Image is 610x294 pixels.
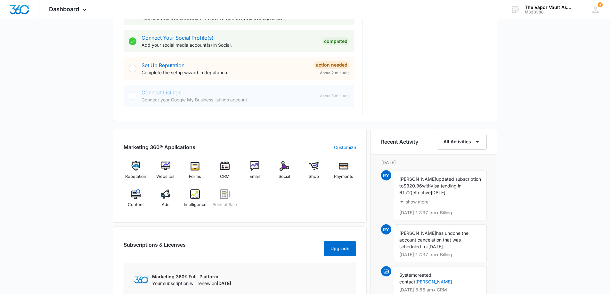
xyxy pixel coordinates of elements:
[399,211,481,215] p: [DATE] 12:37 pm • Billing
[142,35,214,41] a: Connect Your Social Profile(s)
[249,173,260,180] span: Email
[399,196,428,208] button: show more
[314,61,349,69] div: Action Needed
[153,161,178,184] a: Websites
[217,281,231,286] span: [DATE]
[381,159,487,166] p: [DATE]
[213,202,237,208] span: Point of Sale
[124,241,186,254] h2: Subscriptions & Licenses
[189,173,201,180] span: Forms
[152,273,231,280] p: Marketing 360® Full-Platform
[142,69,309,76] p: Complete the setup wizard in Reputation.
[415,279,452,284] a: [PERSON_NAME]
[399,288,481,292] p: [DATE] 8:56 am • CRM
[142,62,184,68] a: Set Up Reputation
[124,143,195,151] h2: Marketing 360® Applications
[525,10,572,14] div: account id
[213,189,237,212] a: Point of Sale
[381,224,391,234] span: RY
[428,244,444,249] span: [DATE].
[399,230,468,249] span: has undone the account cancelation that was scheduled for
[125,173,146,180] span: Reputation
[302,161,326,184] a: Shop
[134,276,148,283] img: Marketing 360 Logo
[399,252,481,257] p: [DATE] 12:37 pm • Billing
[124,189,148,212] a: Content
[213,161,237,184] a: CRM
[309,173,319,180] span: Shop
[322,37,349,45] div: Completed
[279,173,290,180] span: Social
[399,176,436,182] span: [PERSON_NAME]
[399,183,461,195] span: Visa (ending in 6172)
[124,161,148,184] a: Reputation
[324,241,356,256] button: Upgrade
[183,189,207,212] a: Intelligence
[220,173,230,180] span: CRM
[153,189,178,212] a: Ads
[525,5,572,10] div: account name
[437,134,487,150] button: All Activities
[399,272,431,284] span: created contact
[128,202,144,208] span: Content
[399,230,436,236] span: [PERSON_NAME]
[183,161,207,184] a: Forms
[152,280,231,287] p: Your subscription will renew on
[381,170,391,180] span: RY
[320,70,349,76] span: About 2 minutes
[381,138,418,146] h6: Recent Activity
[598,2,603,7] div: notifications count
[431,190,447,195] span: [DATE].
[184,202,207,208] span: Intelligence
[334,144,356,151] a: Customize
[331,161,356,184] a: Payments
[422,183,430,188] span: with
[399,176,481,188] span: updated subscription to
[162,202,169,208] span: Ads
[403,183,422,188] span: $320.96
[142,96,315,103] p: Connect your Google My Business listings account.
[49,6,79,12] span: Dashboard
[320,93,349,99] span: About 5 minutes
[156,173,175,180] span: Websites
[334,173,353,180] span: Payments
[598,2,603,7] span: 1
[272,161,297,184] a: Social
[242,161,267,184] a: Email
[399,272,415,278] span: System
[142,42,317,48] p: Add your social media account(s) in Social.
[412,190,431,195] span: effective
[406,200,428,204] p: show more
